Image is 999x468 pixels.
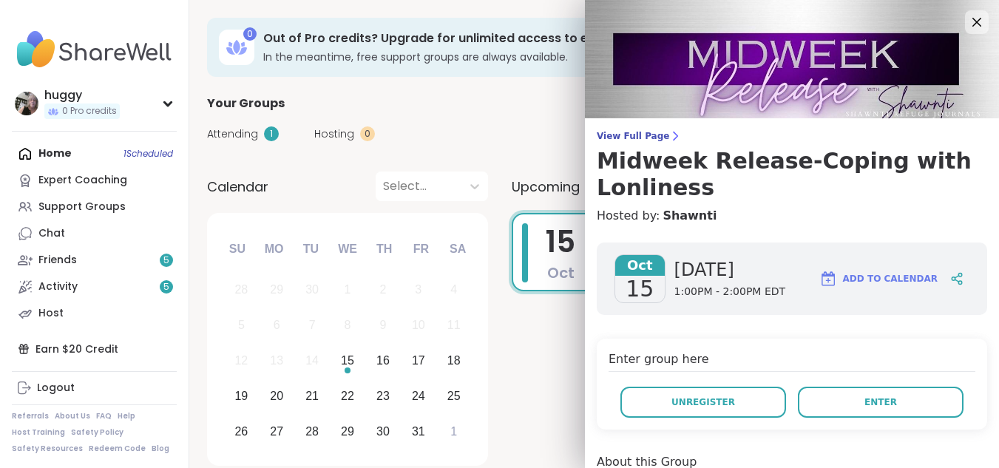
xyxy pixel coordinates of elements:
[12,427,65,438] a: Host Training
[12,444,83,454] a: Safety Resources
[221,233,254,265] div: Su
[597,148,987,201] h3: Midweek Release-Coping with Lonliness
[402,345,434,377] div: Choose Friday, October 17th, 2025
[663,207,717,225] a: Shawnti
[412,350,425,370] div: 17
[332,274,364,306] div: Not available Wednesday, October 1st, 2025
[376,421,390,441] div: 30
[270,279,283,299] div: 29
[38,200,126,214] div: Support Groups
[341,350,354,370] div: 15
[12,220,177,247] a: Chat
[379,279,386,299] div: 2
[12,336,177,362] div: Earn $20 Credit
[207,95,285,112] span: Your Groups
[309,315,316,335] div: 7
[270,350,283,370] div: 13
[207,177,268,197] span: Calendar
[341,386,354,406] div: 22
[341,421,354,441] div: 29
[813,261,944,296] button: Add to Calendar
[798,387,964,418] button: Enter
[547,262,575,283] span: Oct
[402,416,434,447] div: Choose Friday, October 31st, 2025
[671,396,735,409] span: Unregister
[620,387,786,418] button: Unregister
[597,207,987,225] h4: Hosted by:
[297,310,328,342] div: Not available Tuesday, October 7th, 2025
[368,233,401,265] div: Th
[226,310,257,342] div: Not available Sunday, October 5th, 2025
[12,24,177,75] img: ShareWell Nav Logo
[332,345,364,377] div: Choose Wednesday, October 15th, 2025
[368,416,399,447] div: Choose Thursday, October 30th, 2025
[263,50,861,64] h3: In the meantime, free support groups are always available.
[450,421,457,441] div: 1
[402,310,434,342] div: Not available Friday, October 10th, 2025
[331,233,364,265] div: We
[270,386,283,406] div: 20
[305,386,319,406] div: 21
[12,167,177,194] a: Expert Coaching
[226,345,257,377] div: Not available Sunday, October 12th, 2025
[38,173,127,188] div: Expert Coaching
[37,381,75,396] div: Logout
[305,279,319,299] div: 30
[234,421,248,441] div: 26
[438,345,470,377] div: Choose Saturday, October 18th, 2025
[447,386,461,406] div: 25
[819,270,837,288] img: ShareWell Logomark
[89,444,146,454] a: Redeem Code
[226,380,257,412] div: Choose Sunday, October 19th, 2025
[152,444,169,454] a: Blog
[412,315,425,335] div: 10
[274,315,280,335] div: 6
[261,274,293,306] div: Not available Monday, September 29th, 2025
[38,253,77,268] div: Friends
[376,386,390,406] div: 23
[441,233,474,265] div: Sa
[368,274,399,306] div: Not available Thursday, October 2nd, 2025
[402,380,434,412] div: Choose Friday, October 24th, 2025
[297,416,328,447] div: Choose Tuesday, October 28th, 2025
[62,105,117,118] span: 0 Pro credits
[96,411,112,421] a: FAQ
[438,416,470,447] div: Choose Saturday, November 1st, 2025
[294,233,327,265] div: Tu
[609,350,975,372] h4: Enter group here
[207,126,258,142] span: Attending
[297,274,328,306] div: Not available Tuesday, September 30th, 2025
[412,421,425,441] div: 31
[438,310,470,342] div: Not available Saturday, October 11th, 2025
[12,300,177,327] a: Host
[674,258,786,282] span: [DATE]
[261,380,293,412] div: Choose Monday, October 20th, 2025
[264,126,279,141] div: 1
[447,350,461,370] div: 18
[12,274,177,300] a: Activity5
[12,247,177,274] a: Friends5
[44,87,120,104] div: huggy
[360,126,375,141] div: 0
[332,380,364,412] div: Choose Wednesday, October 22nd, 2025
[345,279,351,299] div: 1
[305,421,319,441] div: 28
[512,177,580,197] span: Upcoming
[223,272,471,449] div: month 2025-10
[450,279,457,299] div: 4
[368,345,399,377] div: Choose Thursday, October 16th, 2025
[263,30,861,47] h3: Out of Pro credits? Upgrade for unlimited access to expert-led coaching groups.
[404,233,437,265] div: Fr
[38,226,65,241] div: Chat
[234,279,248,299] div: 28
[376,350,390,370] div: 16
[55,411,90,421] a: About Us
[12,194,177,220] a: Support Groups
[332,416,364,447] div: Choose Wednesday, October 29th, 2025
[257,233,290,265] div: Mo
[864,396,897,409] span: Enter
[379,315,386,335] div: 9
[226,274,257,306] div: Not available Sunday, September 28th, 2025
[163,281,169,294] span: 5
[38,306,64,321] div: Host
